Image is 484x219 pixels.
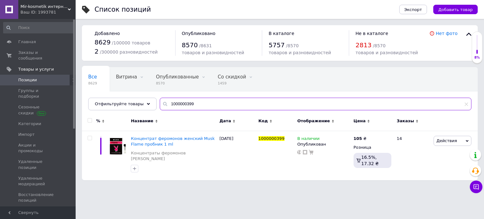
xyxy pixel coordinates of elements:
b: 105 [354,136,362,141]
span: 1459 [218,81,246,86]
div: 14 [393,131,432,180]
button: Добавить товар [433,5,478,14]
span: Сезонные скидки [18,104,58,116]
span: Все [88,74,97,80]
span: Опубликованные [156,74,199,80]
span: Заказы и сообщения [18,50,58,61]
span: Добавлено [95,31,120,36]
a: Концентрат феромонов женский Musk Flame пробник 1 ml [131,136,215,147]
span: 2813 [355,41,372,49]
a: Нет фото [436,31,458,36]
span: Группы и подборки [18,88,58,99]
span: товаров и разновидностей [268,50,331,55]
span: 8570 [182,41,198,49]
span: Восстановление позиций [18,192,58,203]
span: / 8570 [373,43,385,48]
span: Со скидкой [218,74,246,80]
span: Импорт [18,132,35,137]
span: Отображение [297,118,330,124]
span: Скрытые [88,98,111,104]
span: Опубликовано [182,31,216,36]
div: Ваш ID: 1993781 [20,9,76,15]
button: Чат с покупателем [470,181,482,193]
span: Действия [436,138,457,143]
input: Поиск [3,22,74,33]
span: Товары и услуги [18,66,54,72]
span: 1000000399 [258,136,285,141]
span: 16.5%, 17.32 ₴ [361,155,379,166]
span: Отфильтруйте товары [95,101,144,106]
div: Розница [354,145,391,150]
a: Концентраты феромонов [PERSON_NAME] [131,150,216,162]
span: Дата [220,118,231,124]
span: Заказы [397,118,414,124]
div: [DATE] [218,131,257,180]
span: Удаленные позиции [18,159,58,170]
span: 2 [95,48,99,55]
span: / 8631 [199,43,212,48]
span: В наличии [297,136,320,143]
div: Список позиций [95,6,151,13]
span: Код [258,118,268,124]
div: ₴ [354,136,366,141]
span: Позиции [18,77,37,83]
span: % [96,118,100,124]
span: Название [131,118,153,124]
img: Концентрат феромонов женский Musk Flame пробник 1 ml [107,136,128,156]
span: Главная [18,39,36,45]
div: 8% [472,55,482,60]
div: Опубликован [297,141,350,147]
span: товаров и разновидностей [182,50,244,55]
span: Добавить товар [438,7,473,12]
span: 8570 [156,81,199,86]
span: / 300000 разновидностей [100,49,158,55]
span: товаров и разновидностей [355,50,418,55]
span: 5757 [268,41,285,49]
span: Экспорт [404,7,422,12]
span: 8629 [88,81,97,86]
span: Удаленные модерацией [18,176,58,187]
span: Цена [354,118,366,124]
span: / 8570 [286,43,299,48]
span: Не в каталоге [355,31,388,36]
button: Экспорт [399,5,427,14]
span: 8629 [95,38,111,46]
span: / 100000 товаров [112,40,150,45]
span: Mir-kosmetik интернет-магазин оптовых продаж [20,4,68,9]
input: Поиск по названию позиции, артикулу и поисковым запросам [160,98,471,110]
span: Витрина [116,74,137,80]
span: Акции и промокоды [18,142,58,154]
span: Категории [18,121,41,127]
span: В каталоге [268,31,294,36]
